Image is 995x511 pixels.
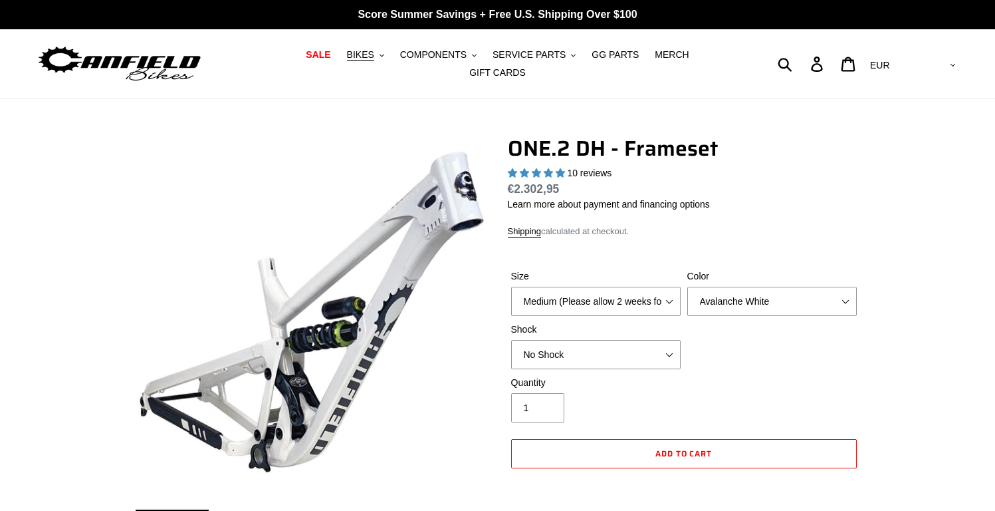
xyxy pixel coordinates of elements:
[567,168,611,178] span: 10 reviews
[511,269,681,283] label: Size
[508,199,710,210] a: Learn more about payment and financing options
[486,46,582,64] button: SERVICE PARTS
[655,49,689,61] span: MERCH
[785,49,819,79] input: Search
[585,46,645,64] a: GG PARTS
[347,49,374,61] span: BIKES
[508,225,860,238] div: calculated at checkout.
[508,226,542,238] a: Shipping
[306,49,330,61] span: SALE
[511,376,681,390] label: Quantity
[508,136,860,161] h1: ONE.2 DH - Frameset
[511,439,857,468] button: Add to cart
[648,46,695,64] a: MERCH
[400,49,467,61] span: COMPONENTS
[687,269,857,283] label: Color
[511,323,681,337] label: Shock
[508,168,568,178] span: 5.00 stars
[592,49,639,61] span: GG PARTS
[493,49,566,61] span: SERVICE PARTS
[655,447,713,460] span: Add to cart
[340,46,391,64] button: BIKES
[463,64,532,82] a: GIFT CARDS
[37,43,203,85] img: Canfield Bikes
[299,46,337,64] a: SALE
[511,475,857,504] iframe: PayPal-paypal
[393,46,483,64] button: COMPONENTS
[469,67,526,79] span: GIFT CARDS
[508,182,560,196] span: €2.302,95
